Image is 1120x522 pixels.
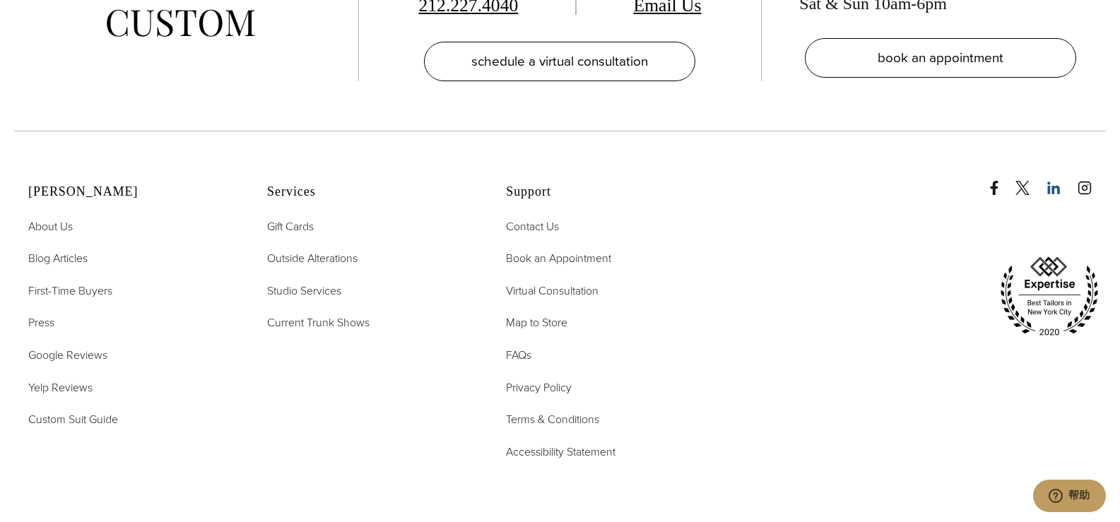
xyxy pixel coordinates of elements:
a: x/twitter [1015,167,1044,195]
span: Blog Articles [28,250,88,266]
span: Privacy Policy [506,379,572,396]
span: Press [28,314,54,331]
a: Book an Appointment [506,249,611,268]
a: Contact Us [506,218,559,236]
span: Book an Appointment [506,250,611,266]
a: Yelp Reviews [28,379,93,397]
span: First-Time Buyers [28,283,112,299]
a: Custom Suit Guide [28,410,118,429]
img: expertise, best tailors in new york city 2020 [993,251,1106,342]
a: Google Reviews [28,346,107,364]
nav: Services Footer Nav [267,218,471,332]
span: Studio Services [267,283,341,299]
a: book an appointment [805,38,1076,78]
span: Accessibility Statement [506,444,615,460]
span: About Us [28,218,73,235]
a: linkedin [1047,167,1075,195]
span: Yelp Reviews [28,379,93,396]
a: Facebook [987,167,1013,195]
a: Virtual Consultation [506,282,599,300]
a: Current Trunk Shows [267,314,370,332]
a: Studio Services [267,282,341,300]
span: FAQs [506,347,531,363]
span: Google Reviews [28,347,107,363]
span: Map to Store [506,314,567,331]
h2: [PERSON_NAME] [28,184,232,200]
span: Current Trunk Shows [267,314,370,331]
a: Press [28,314,54,332]
a: Map to Store [506,314,567,332]
span: Contact Us [506,218,559,235]
nav: Alan David Footer Nav [28,218,232,429]
span: Gift Cards [267,218,314,235]
a: FAQs [506,346,531,364]
a: Gift Cards [267,218,314,236]
span: Terms & Conditions [506,411,599,427]
a: Blog Articles [28,249,88,268]
nav: Support Footer Nav [506,218,709,461]
h2: Support [506,184,709,200]
a: About Us [28,218,73,236]
a: Privacy Policy [506,379,572,397]
iframe: 打开一个小组件，您可以在其中与我们的一个专员进行在线交谈 [1032,480,1106,515]
h2: Services [267,184,471,200]
a: instagram [1078,167,1106,195]
a: Terms & Conditions [506,410,599,429]
a: First-Time Buyers [28,282,112,300]
span: Virtual Consultation [506,283,599,299]
a: Outside Alterations [267,249,358,268]
span: Outside Alterations [267,250,358,266]
a: Accessibility Statement [506,443,615,461]
span: Custom Suit Guide [28,411,118,427]
span: schedule a virtual consultation [471,51,648,71]
span: book an appointment [878,47,1003,68]
a: schedule a virtual consultation [424,42,695,81]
